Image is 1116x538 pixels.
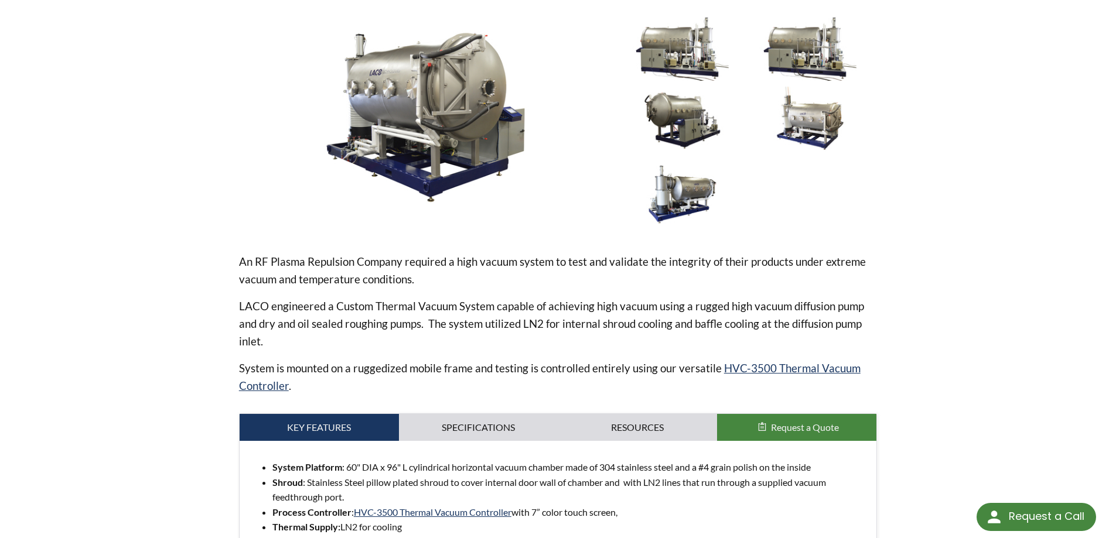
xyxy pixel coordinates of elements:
[1009,503,1084,530] div: Request a Call
[272,477,303,488] strong: Shroud
[771,422,839,433] span: Request a Quote
[622,12,743,80] img: Custom Thermal Vacuum System, side view
[622,87,743,155] img: Custom Thermal Vacuum System, front angled view
[985,508,1004,526] img: round button
[558,414,718,441] a: Resources
[977,503,1096,531] div: Request a Call
[239,253,878,288] p: An RF Plasma Repulsion Company required a high vacuum system to test and validate the integrity o...
[354,506,511,518] a: HVC-3500 Thermal Vacuum Controller
[272,475,868,505] li: : Stainless Steel pillow plated shroud to cover internal door wall of chamber and with LN2 lines ...
[272,505,868,520] li: : with 7” color touch screen,
[272,519,868,534] li: LN2 for cooling
[717,414,876,441] button: Request a Quote
[749,12,871,80] img: Custom Thermal Vacuum System, side view
[272,460,868,475] li: : 60" DIA x 96" L cylindrical horizontal vacuum chamber made of 304 stainless steel and a #4 grai...
[622,160,743,228] img: Custom Thermal Vacuum System, rear view
[399,414,558,441] a: Specifications
[272,521,340,532] strong: Thermal Supply:
[272,461,342,472] strong: System Platform
[239,297,878,350] p: LACO engineered a Custom Thermal Vacuum System capable of achieving high vacuum using a rugged hi...
[749,87,871,155] img: Custom Thermal Vacuum System, angled rear view
[240,414,399,441] a: Key Features
[239,359,878,395] p: System is mounted on a ruggedized mobile frame and testing is controlled entirely using our versa...
[239,12,613,222] img: Custom Thermal Vacuum System, angled view
[272,506,351,518] strong: Process Controller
